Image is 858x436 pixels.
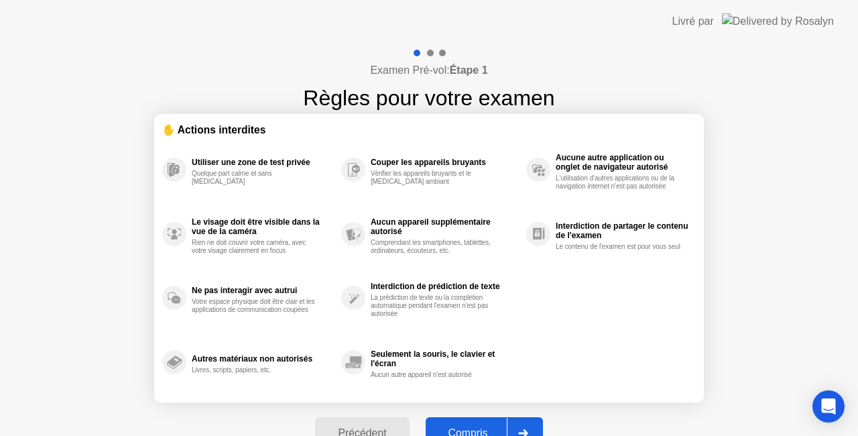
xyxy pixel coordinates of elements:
[192,239,318,255] div: Rien ne doit couvrir votre caméra, avec votre visage clairement en focus
[556,221,689,240] div: Interdiction de partager le contenu de l'examen
[371,217,519,236] div: Aucun appareil supplémentaire autorisé
[371,371,497,379] div: Aucun autre appareil n'est autorisé
[303,82,554,114] h1: Règles pour votre examen
[556,243,682,251] div: Le contenu de l'examen est pour vous seul
[192,217,334,236] div: Le visage doit être visible dans la vue de la caméra
[192,366,318,374] div: Livres, scripts, papiers, etc.
[371,349,519,368] div: Seulement la souris, le clavier et l'écran
[162,122,696,138] div: ✋ Actions interdites
[371,170,497,186] div: Vérifier les appareils bruyants et le [MEDICAL_DATA] ambiant
[192,354,334,364] div: Autres matériaux non autorisés
[722,13,834,29] img: Delivered by Rosalyn
[672,13,714,30] div: Livré par
[371,158,519,167] div: Couper les appareils bruyants
[812,390,845,423] div: Open Intercom Messenger
[192,286,334,295] div: Ne pas interagir avec autrui
[370,62,487,78] h4: Examen Pré-vol:
[556,153,689,172] div: Aucune autre application ou onglet de navigateur autorisé
[192,158,334,167] div: Utiliser une zone de test privée
[556,174,682,190] div: L'utilisation d'autres applications ou de la navigation internet n'est pas autorisée
[450,64,488,76] b: Étape 1
[192,170,318,186] div: Quelque part calme et sans [MEDICAL_DATA]
[192,298,318,314] div: Votre espace physique doit être clair et les applications de communication coupées
[371,282,519,291] div: Interdiction de prédiction de texte
[371,239,497,255] div: Comprendant les smartphones, tablettes, ordinateurs, écouteurs, etc.
[371,294,497,318] div: La prédiction de texte ou la complétion automatique pendant l'examen n'est pas autorisée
